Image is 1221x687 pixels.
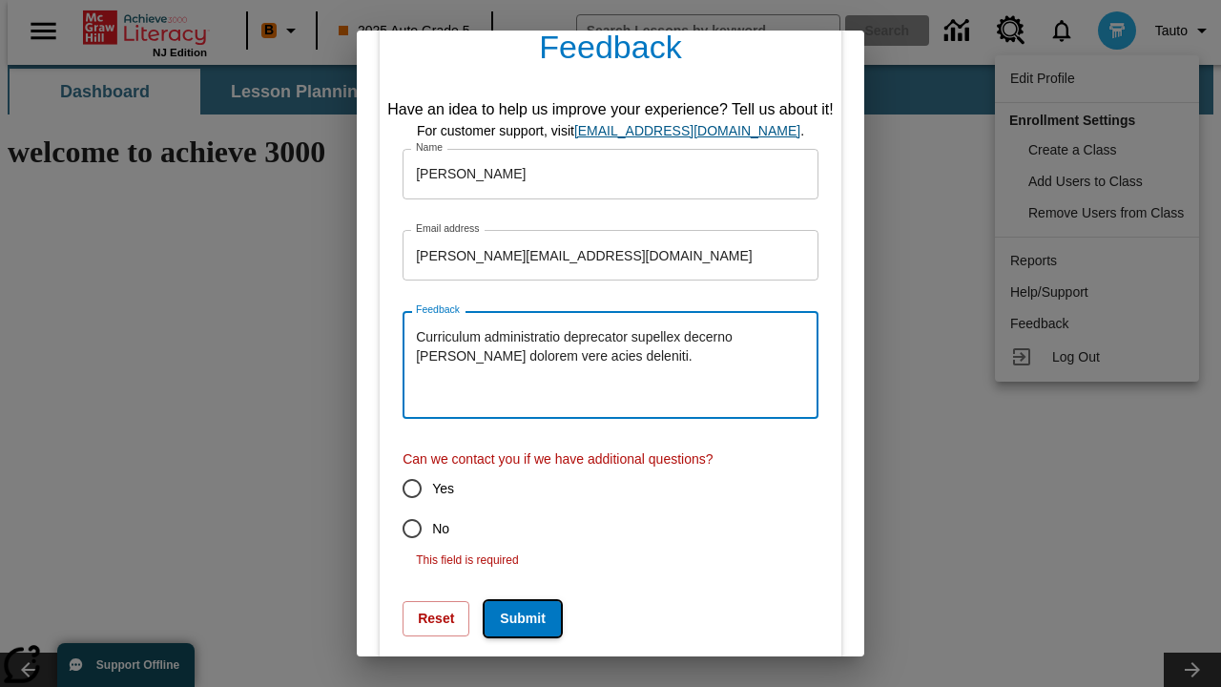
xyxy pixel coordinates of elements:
[387,98,834,121] div: Have an idea to help us improve your experience? Tell us about it!
[416,140,443,155] label: Name
[416,221,480,236] label: Email address
[416,302,460,317] label: Feedback
[432,479,454,499] span: Yes
[403,601,469,636] button: Reset
[432,519,449,539] span: No
[574,123,800,138] a: support, will open in new browser tab
[485,601,560,636] button: Submit
[380,12,841,91] h4: Feedback
[403,468,818,549] div: contact-permission
[387,121,834,141] div: For customer support, visit .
